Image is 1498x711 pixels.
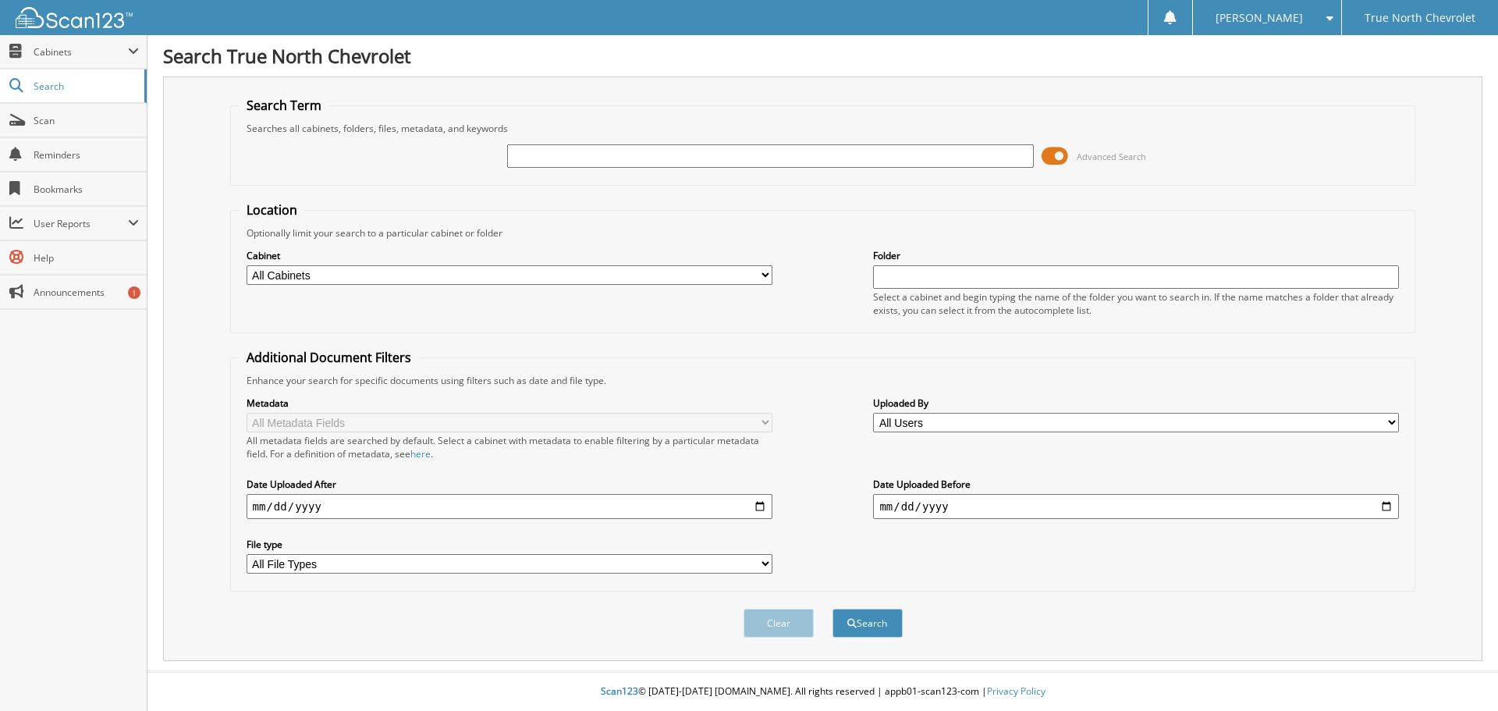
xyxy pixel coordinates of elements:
span: Reminders [34,148,139,162]
label: Date Uploaded After [247,478,772,491]
span: Cabinets [34,45,128,59]
span: User Reports [34,217,128,230]
img: scan123-logo-white.svg [16,7,133,28]
button: Search [832,609,903,638]
div: Enhance your search for specific documents using filters such as date and file type. [239,374,1407,387]
label: Date Uploaded Before [873,478,1399,491]
span: Bookmarks [34,183,139,196]
span: Announcements [34,286,139,299]
label: Cabinet [247,249,772,262]
label: Metadata [247,396,772,410]
legend: Search Term [239,97,329,114]
span: Advanced Search [1077,151,1146,162]
div: 1 [128,286,140,299]
span: [PERSON_NAME] [1216,13,1303,23]
span: Help [34,251,139,265]
div: Select a cabinet and begin typing the name of the folder you want to search in. If the name match... [873,290,1399,317]
span: Scan [34,114,139,127]
div: All metadata fields are searched by default. Select a cabinet with metadata to enable filtering b... [247,434,772,460]
label: File type [247,538,772,551]
button: Clear [744,609,814,638]
div: © [DATE]-[DATE] [DOMAIN_NAME]. All rights reserved | appb01-scan123-com | [147,673,1498,711]
legend: Location [239,201,305,219]
div: Optionally limit your search to a particular cabinet or folder [239,226,1407,240]
span: Scan123 [601,684,638,698]
label: Uploaded By [873,396,1399,410]
input: start [247,494,772,519]
span: Search [34,80,137,93]
div: Searches all cabinets, folders, files, metadata, and keywords [239,122,1407,135]
label: Folder [873,249,1399,262]
h1: Search True North Chevrolet [163,43,1482,69]
span: True North Chevrolet [1365,13,1475,23]
a: Privacy Policy [987,684,1045,698]
a: here [410,447,431,460]
legend: Additional Document Filters [239,349,419,366]
input: end [873,494,1399,519]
